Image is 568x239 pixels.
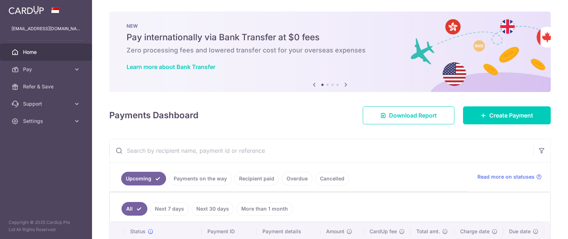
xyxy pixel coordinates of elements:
[109,109,198,122] h4: Payments Dashboard
[122,202,147,216] a: All
[282,172,312,185] a: Overdue
[389,111,437,120] span: Download Report
[237,202,293,216] a: More than 1 month
[489,111,533,120] span: Create Payment
[127,23,533,29] p: NEW
[23,83,70,90] span: Refer & Save
[150,202,189,216] a: Next 7 days
[130,228,146,235] span: Status
[169,172,232,185] a: Payments on the way
[192,202,234,216] a: Next 30 days
[370,228,397,235] span: CardUp fee
[127,63,215,70] a: Learn more about Bank Transfer
[234,172,279,185] a: Recipient paid
[9,6,44,14] img: CardUp
[463,106,551,124] a: Create Payment
[127,32,533,43] h5: Pay internationally via Bank Transfer at $0 fees
[23,100,70,107] span: Support
[509,228,531,235] span: Due date
[477,173,542,180] a: Read more on statuses
[23,49,70,56] span: Home
[109,12,551,92] img: Bank transfer banner
[363,106,454,124] a: Download Report
[23,118,70,125] span: Settings
[326,228,344,235] span: Amount
[477,173,535,180] span: Read more on statuses
[121,172,166,185] a: Upcoming
[315,172,349,185] a: Cancelled
[110,139,533,162] input: Search by recipient name, payment id or reference
[460,228,490,235] span: Charge date
[12,25,81,32] p: [EMAIL_ADDRESS][DOMAIN_NAME]
[416,228,440,235] span: Total amt.
[127,46,533,55] h6: Zero processing fees and lowered transfer cost for your overseas expenses
[23,66,70,73] span: Pay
